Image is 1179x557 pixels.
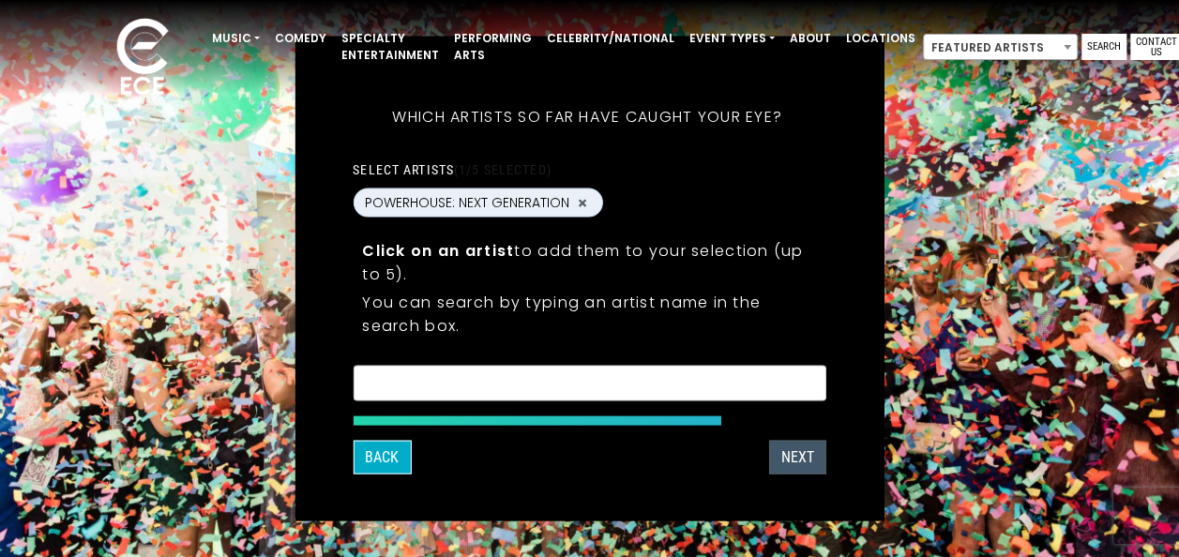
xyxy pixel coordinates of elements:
[446,23,539,71] a: Performing Arts
[353,161,551,178] label: Select artists
[362,239,817,286] p: to add them to your selection (up to 5).
[96,13,189,104] img: ece_new_logo_whitev2-1.png
[839,23,923,54] a: Locations
[923,34,1078,60] span: Featured Artists
[204,23,267,54] a: Music
[682,23,782,54] a: Event Types
[353,83,822,151] h5: Which artists so far have caught your eye?
[924,35,1077,61] span: Featured Artists
[454,162,552,177] span: (1/5 selected)
[362,240,514,262] strong: Click on an artist
[769,441,826,474] button: Next
[539,23,682,54] a: Celebrity/National
[334,23,446,71] a: Specialty Entertainment
[1081,34,1126,60] a: Search
[365,193,569,213] span: POWERHOUSE: NEXT GENERATION
[353,441,411,474] button: Back
[575,194,590,211] button: Remove POWERHOUSE: NEXT GENERATION
[782,23,839,54] a: About
[362,291,817,338] p: You can search by typing an artist name in the search box.
[365,378,814,395] textarea: Search
[267,23,334,54] a: Comedy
